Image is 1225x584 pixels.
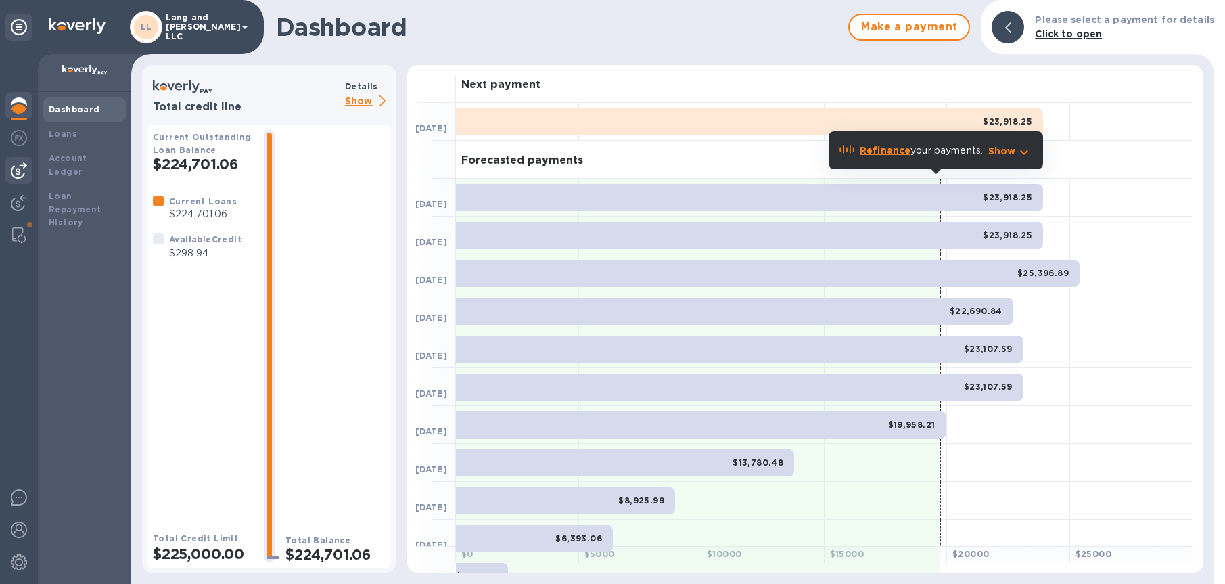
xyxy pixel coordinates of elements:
[166,13,233,41] p: Lang and [PERSON_NAME] LLC
[276,13,841,41] h1: Dashboard
[461,154,583,167] h3: Forecasted payments
[1017,268,1069,278] b: $25,396.89
[415,237,447,247] b: [DATE]
[415,540,447,550] b: [DATE]
[49,18,106,34] img: Logo
[964,344,1013,354] b: $23,107.59
[964,382,1013,392] b: $23,107.59
[345,93,391,110] p: Show
[983,230,1032,240] b: $23,918.25
[153,101,340,114] h3: Total credit line
[1035,28,1102,39] b: Click to open
[950,306,1002,316] b: $22,690.84
[618,495,664,506] b: $8,925.99
[988,144,1016,158] p: Show
[988,144,1032,158] button: Show
[1035,14,1214,25] b: Please select a payment for details
[983,192,1032,202] b: $23,918.25
[983,116,1032,127] b: $23,918.25
[5,14,32,41] div: Unpin categories
[141,22,152,32] b: LL
[461,78,540,91] h3: Next payment
[1076,549,1111,559] b: $ 25000
[415,426,447,436] b: [DATE]
[888,420,935,430] b: $19,958.21
[848,14,970,41] button: Make a payment
[733,457,783,468] b: $13,780.48
[285,535,350,545] b: Total Balance
[153,156,253,173] h2: $224,701.06
[415,502,447,512] b: [DATE]
[456,571,497,581] b: $2,123.21
[415,464,447,474] b: [DATE]
[11,130,27,146] img: Foreign exchange
[49,104,100,114] b: Dashboard
[153,132,252,155] b: Current Outstanding Loan Balance
[169,234,241,244] b: Available Credit
[415,351,447,361] b: [DATE]
[49,129,77,139] b: Loans
[415,123,447,133] b: [DATE]
[169,196,237,206] b: Current Loans
[415,199,447,209] b: [DATE]
[169,246,241,261] p: $298.94
[952,549,989,559] b: $ 20000
[415,313,447,323] b: [DATE]
[49,191,101,228] b: Loan Repayment History
[415,275,447,285] b: [DATE]
[169,207,237,221] p: $224,701.06
[345,81,378,91] b: Details
[860,19,958,35] span: Make a payment
[153,545,253,562] h2: $225,000.00
[860,143,983,158] p: your payments.
[285,546,386,563] h2: $224,701.06
[555,533,602,543] b: $6,393.06
[860,145,910,156] b: Refinance
[415,388,447,399] b: [DATE]
[49,153,87,177] b: Account Ledger
[153,533,238,543] b: Total Credit Limit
